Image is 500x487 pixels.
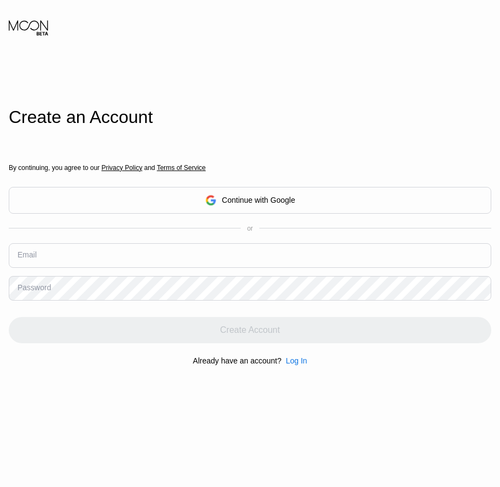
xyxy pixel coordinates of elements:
span: and [142,164,157,172]
span: Privacy Policy [101,164,142,172]
div: Create an Account [9,107,491,127]
div: Password [18,283,51,292]
div: By continuing, you agree to our [9,164,491,172]
div: Log In [281,356,307,365]
span: Terms of Service [157,164,206,172]
div: Already have an account? [193,356,282,365]
div: Log In [286,356,307,365]
div: or [247,225,253,232]
div: Email [18,250,37,259]
div: Continue with Google [9,187,491,214]
div: Continue with Google [222,196,295,204]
